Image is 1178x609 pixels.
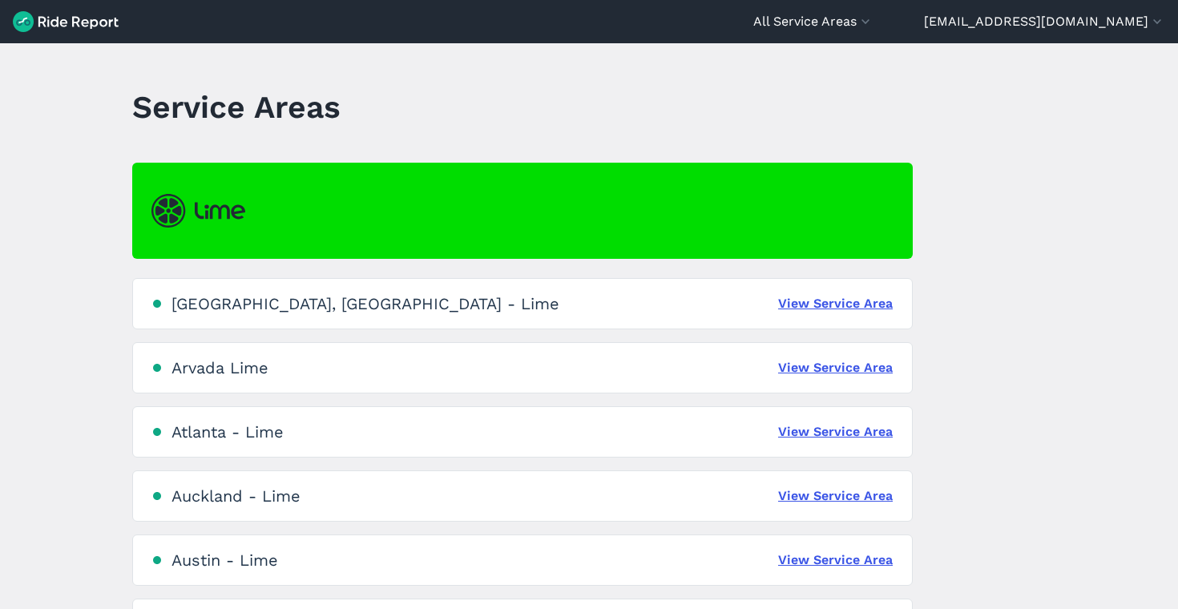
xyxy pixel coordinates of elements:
a: View Service Area [778,294,893,313]
div: Arvada Lime [171,358,268,377]
a: View Service Area [778,358,893,377]
div: Austin - Lime [171,551,278,570]
h1: Service Areas [132,85,341,129]
div: Auckland - Lime [171,486,301,506]
img: Ride Report [13,11,119,32]
img: Lime [151,194,245,228]
a: View Service Area [778,551,893,570]
a: View Service Area [778,486,893,506]
button: [EMAIL_ADDRESS][DOMAIN_NAME] [924,12,1165,31]
a: View Service Area [778,422,893,442]
div: [GEOGRAPHIC_DATA], [GEOGRAPHIC_DATA] - Lime [171,294,559,313]
div: Atlanta - Lime [171,422,284,442]
button: All Service Areas [753,12,873,31]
